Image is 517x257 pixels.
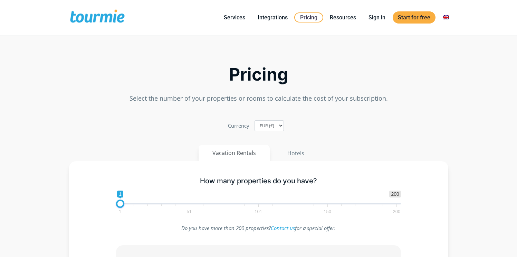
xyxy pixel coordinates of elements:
[186,210,193,213] span: 51
[323,210,332,213] span: 150
[199,145,270,161] button: Vacation Rentals
[325,13,361,22] a: Resources
[253,210,263,213] span: 101
[69,66,448,83] h2: Pricing
[393,11,435,24] a: Start for free
[271,224,295,231] a: Contact us
[219,13,250,22] a: Services
[117,191,123,198] span: 1
[228,121,249,130] label: Currency
[116,223,401,233] p: Do you have more than 200 properties? for a special offer.
[392,210,402,213] span: 200
[69,94,448,103] p: Select the number of your properties or rooms to calculate the cost of your subscription.
[116,177,401,185] h5: How many properties do you have?
[118,210,122,213] span: 1
[273,145,318,162] button: Hotels
[294,12,323,22] a: Pricing
[252,13,293,22] a: Integrations
[363,13,391,22] a: Sign in
[389,191,401,198] span: 200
